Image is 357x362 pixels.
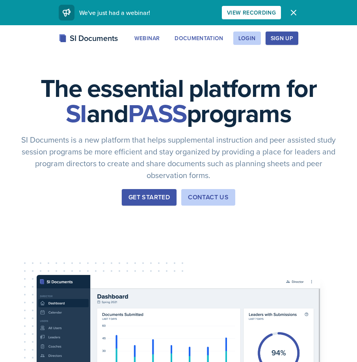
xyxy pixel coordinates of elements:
button: View Recording [222,6,281,19]
div: Get Started [128,193,170,202]
button: Get Started [122,189,177,206]
div: Login [238,35,256,41]
button: Sign Up [266,32,298,45]
button: Documentation [169,32,229,45]
div: SI Documents [59,32,118,44]
div: Sign Up [271,35,293,41]
button: Contact Us [181,189,235,206]
div: Contact Us [188,193,229,202]
span: We've just had a webinar! [79,8,150,17]
button: Webinar [129,32,165,45]
button: Login [233,32,261,45]
div: Webinar [134,35,160,41]
div: View Recording [227,9,276,16]
div: Documentation [175,35,223,41]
